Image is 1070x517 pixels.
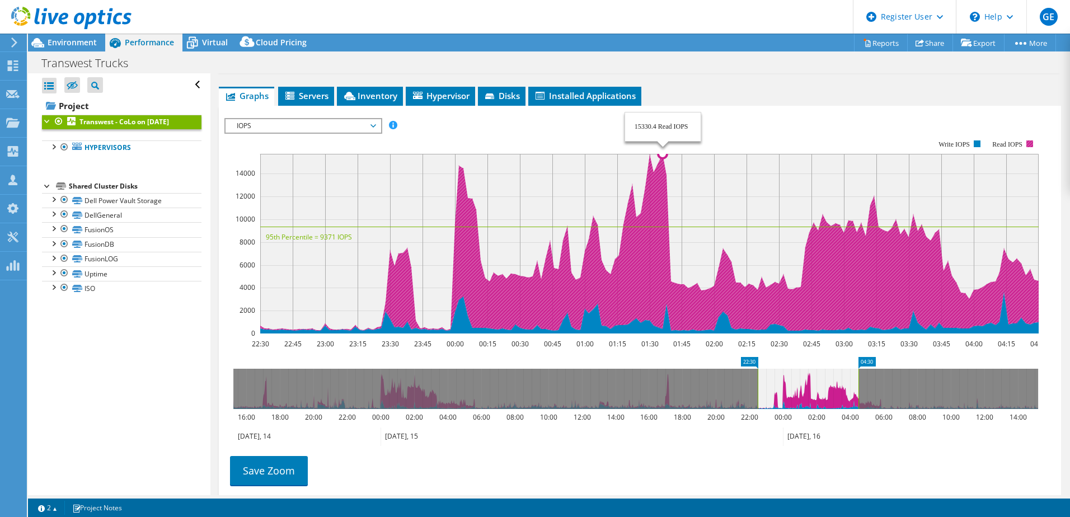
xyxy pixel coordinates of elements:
text: 08:00 [506,412,523,422]
text: 03:45 [932,339,950,349]
text: 10:00 [942,412,959,422]
a: FusionOS [42,222,201,237]
text: 06:00 [875,412,892,422]
a: Transwest - CoLo on [DATE] [42,115,201,129]
text: 04:30 [1030,339,1047,349]
text: 23:45 [414,339,431,349]
text: 16:00 [237,412,255,422]
text: 00:45 [543,339,561,349]
text: 12000 [236,191,255,201]
text: 01:45 [673,339,690,349]
text: 08:00 [908,412,926,422]
div: Shared Cluster Disks [69,180,201,193]
text: 0 [251,328,255,338]
a: Export [952,34,1005,51]
text: Write IOPS [938,140,970,148]
span: Graphs [224,90,269,101]
text: 06:00 [472,412,490,422]
b: Transwest - CoLo on [DATE] [79,117,169,126]
span: Cloud Pricing [256,37,307,48]
a: Reports [854,34,908,51]
text: 00:30 [511,339,528,349]
a: 2 [30,501,65,515]
text: 12:00 [975,412,993,422]
text: 12:00 [573,412,590,422]
a: DellGeneral [42,208,201,222]
text: 00:00 [446,339,463,349]
text: 02:30 [770,339,787,349]
text: 16:00 [640,412,657,422]
text: 14:00 [607,412,624,422]
text: 22:45 [284,339,301,349]
a: Save Zoom [230,456,308,485]
text: 02:00 [808,412,825,422]
a: Project Notes [64,501,130,515]
text: 23:00 [316,339,334,349]
text: 02:45 [802,339,820,349]
a: Uptime [42,266,201,281]
text: 4000 [240,283,255,292]
span: Inventory [342,90,397,101]
text: 03:30 [900,339,917,349]
text: 8000 [240,237,255,247]
span: Performance [125,37,174,48]
text: 01:00 [576,339,593,349]
span: IOPS [231,119,375,133]
h1: Transwest Trucks [36,57,146,69]
span: Disks [484,90,520,101]
text: 2000 [240,305,255,315]
a: FusionLOG [42,252,201,266]
text: 02:15 [738,339,755,349]
a: ISO [42,281,201,295]
text: 04:00 [439,412,456,422]
span: Installed Applications [534,90,636,101]
a: More [1004,34,1056,51]
text: 23:15 [349,339,366,349]
text: 00:15 [478,339,496,349]
text: 18:00 [673,412,691,422]
text: 02:00 [405,412,423,422]
text: 10000 [236,214,255,224]
text: 14000 [236,168,255,178]
text: 22:00 [740,412,758,422]
text: 23:30 [381,339,398,349]
a: Dell Power Vault Storage [42,193,201,208]
text: 10:00 [539,412,557,422]
text: 6000 [240,260,255,270]
text: 01:30 [641,339,658,349]
text: 04:15 [997,339,1015,349]
text: 02:00 [705,339,722,349]
text: 03:15 [867,339,885,349]
text: 00:00 [774,412,791,422]
text: 20:00 [304,412,322,422]
text: Read IOPS [992,140,1022,148]
text: 04:00 [841,412,858,422]
text: 22:30 [251,339,269,349]
text: 14:00 [1009,412,1026,422]
a: Share [907,34,953,51]
text: 00:00 [372,412,389,422]
span: Environment [48,37,97,48]
a: FusionDB [42,237,201,252]
span: Hypervisor [411,90,470,101]
text: 03:00 [835,339,852,349]
text: 95th Percentile = 9371 IOPS [266,232,352,242]
a: Hypervisors [42,140,201,155]
text: 04:00 [965,339,982,349]
text: 01:15 [608,339,626,349]
text: 22:00 [338,412,355,422]
text: 18:00 [271,412,288,422]
svg: \n [970,12,980,22]
span: Virtual [202,37,228,48]
a: Project [42,97,201,115]
text: 20:00 [707,412,724,422]
span: Servers [284,90,328,101]
span: GE [1040,8,1058,26]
